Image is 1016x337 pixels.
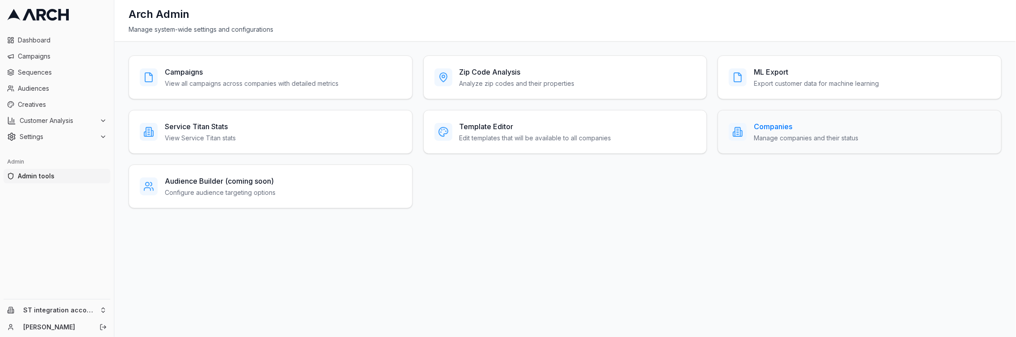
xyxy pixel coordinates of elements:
[460,79,575,88] p: Analyze zip codes and their properties
[460,67,575,77] h3: Zip Code Analysis
[23,323,90,332] a: [PERSON_NAME]
[97,321,109,333] button: Log out
[18,36,107,45] span: Dashboard
[129,7,189,21] h1: Arch Admin
[754,121,858,132] h3: Companies
[18,84,107,93] span: Audiences
[18,100,107,109] span: Creatives
[4,130,110,144] button: Settings
[754,134,858,143] p: Manage companies and their status
[18,52,107,61] span: Campaigns
[129,110,413,154] a: Service Titan StatsView Service Titan stats
[20,116,96,125] span: Customer Analysis
[460,121,611,132] h3: Template Editor
[165,134,236,143] p: View Service Titan stats
[423,55,707,99] a: Zip Code AnalysisAnalyze zip codes and their properties
[423,110,707,154] a: Template EditorEdit templates that will be available to all companies
[129,164,413,208] a: Audience Builder (coming soon)Configure audience targeting options
[165,79,339,88] p: View all campaigns across companies with detailed metrics
[4,33,110,47] a: Dashboard
[460,134,611,143] p: Edit templates that will be available to all companies
[4,65,110,80] a: Sequences
[165,188,276,197] p: Configure audience targeting options
[20,132,96,141] span: Settings
[718,110,1002,154] a: CompaniesManage companies and their status
[4,49,110,63] a: Campaigns
[718,55,1002,99] a: ML ExportExport customer data for machine learning
[4,155,110,169] div: Admin
[129,55,413,99] a: CampaignsView all campaigns across companies with detailed metrics
[4,81,110,96] a: Audiences
[129,25,1002,34] div: Manage system-wide settings and configurations
[23,306,96,314] span: ST integration account
[165,176,276,186] h3: Audience Builder (coming soon)
[4,97,110,112] a: Creatives
[165,121,236,132] h3: Service Titan Stats
[165,67,339,77] h3: Campaigns
[754,67,879,77] h3: ML Export
[4,114,110,128] button: Customer Analysis
[754,79,879,88] p: Export customer data for machine learning
[4,303,110,317] button: ST integration account
[18,68,107,77] span: Sequences
[4,169,110,183] a: Admin tools
[18,172,107,181] span: Admin tools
